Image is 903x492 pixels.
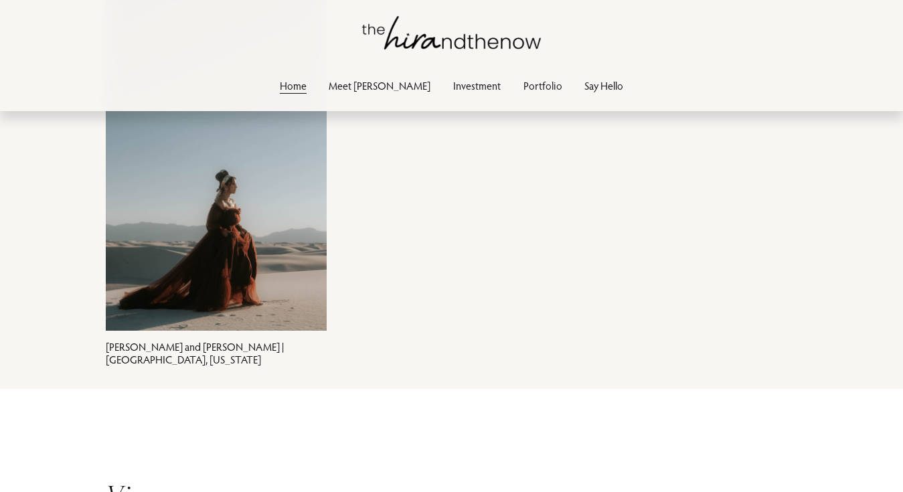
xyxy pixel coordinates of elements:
[453,77,501,95] a: Investment
[329,77,430,95] a: Meet [PERSON_NAME]
[106,340,284,366] a: [PERSON_NAME] and [PERSON_NAME] | [GEOGRAPHIC_DATA], [US_STATE]
[280,77,307,95] a: Home
[584,77,623,95] a: Say Hello
[523,77,562,95] a: Portfolio
[362,16,542,50] img: thehirandthenow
